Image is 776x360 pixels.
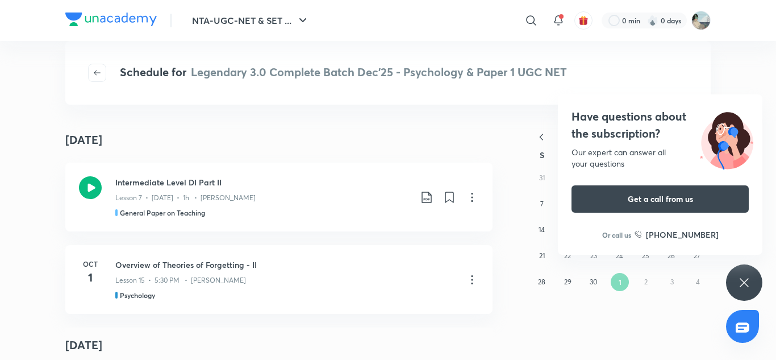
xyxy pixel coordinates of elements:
a: Company Logo [65,13,157,29]
img: streak [647,15,658,26]
button: Get a call from us [571,185,749,213]
h5: General Paper on Teaching [120,208,205,218]
p: Or call us [602,230,631,240]
p: Lesson 15 • 5:30 PM • [PERSON_NAME] [115,275,246,285]
button: September 23, 2025 [585,247,603,265]
h6: [PHONE_NUMBER] [646,229,719,241]
abbr: September 27, 2025 [694,251,700,260]
h4: [DATE] [65,131,102,148]
h3: Intermediate Level DI Part II [115,176,411,188]
button: September 7, 2025 [533,195,551,213]
abbr: September 26, 2025 [667,251,675,260]
button: September 27, 2025 [688,247,706,265]
abbr: September 23, 2025 [590,251,597,260]
button: September 22, 2025 [558,247,577,265]
button: September 21, 2025 [533,247,551,265]
button: September 26, 2025 [662,247,681,265]
abbr: September 25, 2025 [642,251,649,260]
button: September 28, 2025 [533,273,551,291]
abbr: September 7, 2025 [540,200,544,208]
h3: Overview of Theories of Forgetting - II [115,259,456,271]
img: Company Logo [65,13,157,26]
img: Sanskrati Shresth [691,11,711,30]
span: Legendary 3.0 Complete Batch Dec'25 - Psychology & Paper 1 UGC NET [191,64,567,80]
abbr: September 14, 2025 [539,225,545,234]
h6: Oct [79,259,102,269]
a: Oct1Overview of Theories of Forgetting - IILesson 15 • 5:30 PM • [PERSON_NAME]Psychology [65,245,493,314]
h4: Have questions about the subscription? [571,108,749,142]
abbr: September 22, 2025 [564,251,571,260]
p: Lesson 7 • [DATE] • 1h • [PERSON_NAME] [115,193,256,203]
button: [DATE] [554,131,686,145]
h5: Psychology [120,290,155,300]
img: ttu_illustration_new.svg [691,108,762,169]
abbr: September 30, 2025 [590,278,597,286]
abbr: September 24, 2025 [616,251,623,260]
button: September 29, 2025 [558,273,577,291]
h4: 1 [79,269,102,286]
abbr: Sunday [540,150,544,160]
button: avatar [574,11,593,30]
button: NTA-UGC-NET & SET ... [185,9,316,32]
abbr: September 29, 2025 [564,278,571,286]
a: [PHONE_NUMBER] [635,229,719,241]
h4: Schedule for [120,64,567,82]
button: September 24, 2025 [611,247,629,265]
button: September 14, 2025 [533,221,551,239]
img: avatar [578,15,589,26]
div: Our expert can answer all your questions [571,147,749,169]
abbr: September 28, 2025 [538,278,545,286]
a: Intermediate Level DI Part IILesson 7 • [DATE] • 1h • [PERSON_NAME]General Paper on Teaching [65,163,493,231]
button: September 30, 2025 [585,273,603,291]
abbr: September 21, 2025 [539,251,545,260]
button: September 25, 2025 [636,247,654,265]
